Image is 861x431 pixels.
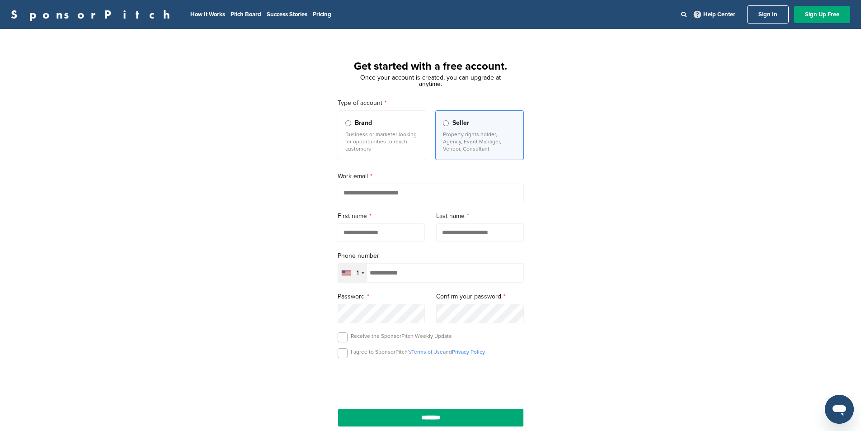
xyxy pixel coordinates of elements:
iframe: reCAPTCHA [379,369,482,395]
div: +1 [353,270,359,276]
a: SponsorPitch [11,9,176,20]
label: Password [338,292,425,302]
p: Business or marketer looking for opportunities to reach customers [345,131,419,152]
label: Work email [338,171,524,181]
h1: Get started with a free account. [327,58,535,75]
input: Brand Business or marketer looking for opportunities to reach customers [345,120,351,126]
a: Sign In [747,5,789,24]
a: Terms of Use [411,349,443,355]
label: First name [338,211,425,221]
div: Selected country [338,264,367,282]
span: Seller [452,118,469,128]
span: Brand [355,118,372,128]
a: Privacy Policy [452,349,485,355]
p: Receive the SponsorPitch Weekly Update [351,332,452,340]
label: Phone number [338,251,524,261]
label: Confirm your password [436,292,524,302]
p: Property rights holder, Agency, Event Manager, Vendor, Consultant [443,131,516,152]
a: Pitch Board [231,11,261,18]
a: Help Center [692,9,737,20]
a: Sign Up Free [794,6,850,23]
input: Seller Property rights holder, Agency, Event Manager, Vendor, Consultant [443,120,449,126]
a: Pricing [313,11,331,18]
a: How It Works [190,11,225,18]
label: Last name [436,211,524,221]
a: Success Stories [267,11,307,18]
label: Type of account [338,98,524,108]
span: Once your account is created, you can upgrade at anytime. [360,74,501,88]
p: I agree to SponsorPitch’s and [351,348,485,355]
iframe: 启动消息传送窗口的按钮 [825,395,854,424]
